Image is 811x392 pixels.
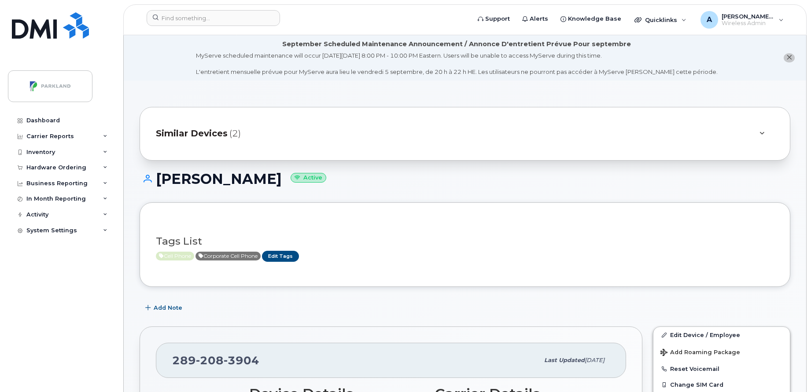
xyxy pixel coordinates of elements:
[585,357,605,363] span: [DATE]
[784,53,795,62] button: close notification
[140,171,790,187] h1: [PERSON_NAME]
[653,327,790,343] a: Edit Device / Employee
[172,354,259,367] span: 289
[224,354,259,367] span: 3904
[140,300,190,316] button: Add Note
[291,173,326,183] small: Active
[653,361,790,377] button: Reset Voicemail
[544,357,585,363] span: Last updated
[196,51,718,76] div: MyServe scheduled maintenance will occur [DATE][DATE] 8:00 PM - 10:00 PM Eastern. Users will be u...
[196,354,224,367] span: 208
[156,127,228,140] span: Similar Devices
[229,127,241,140] span: (2)
[156,252,194,260] span: Active
[660,349,740,357] span: Add Roaming Package
[653,343,790,361] button: Add Roaming Package
[195,252,261,260] span: Active
[262,251,299,262] a: Edit Tags
[154,304,182,312] span: Add Note
[282,40,631,49] div: September Scheduled Maintenance Announcement / Annonce D'entretient Prévue Pour septembre
[156,236,774,247] h3: Tags List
